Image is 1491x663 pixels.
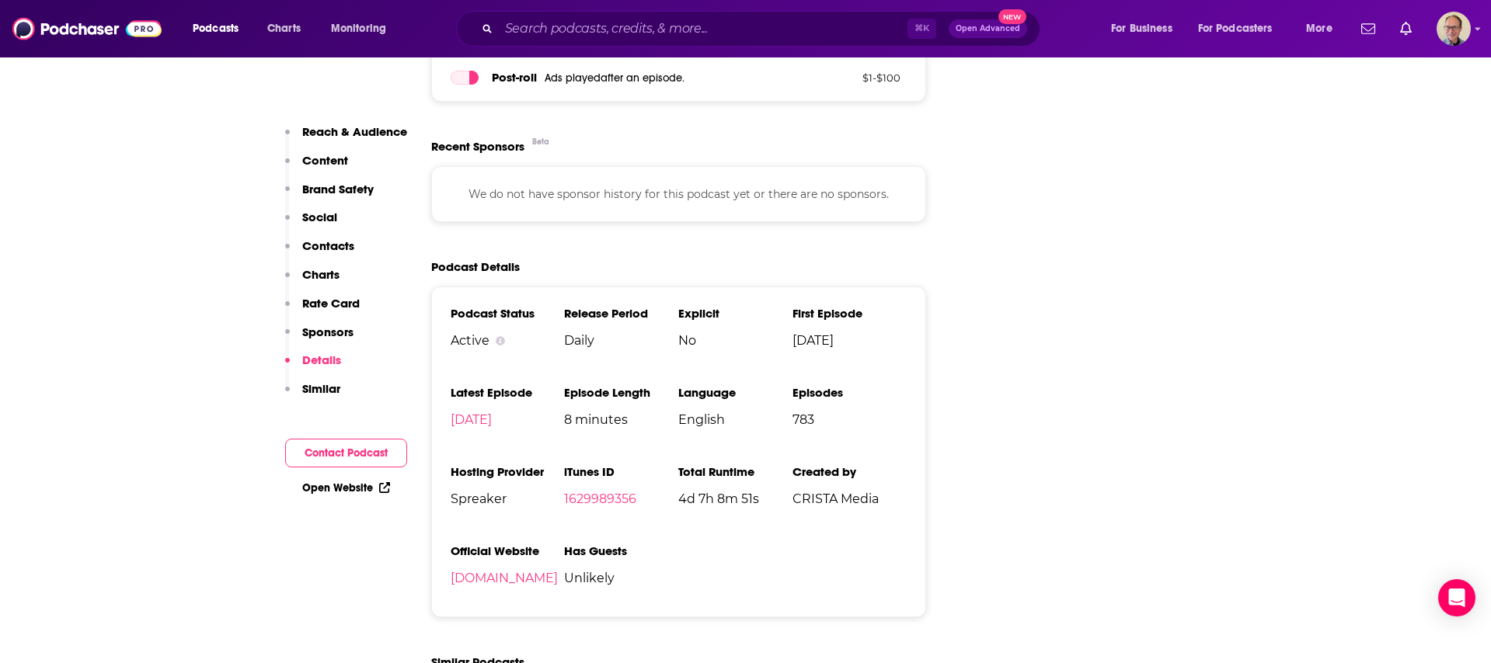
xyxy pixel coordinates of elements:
[285,182,374,210] button: Brand Safety
[302,182,374,196] p: Brand Safety
[793,333,907,348] span: [DATE]
[431,259,520,274] h2: Podcast Details
[302,238,354,253] p: Contacts
[302,210,337,224] p: Social
[564,491,636,506] a: 1629989356
[793,385,907,400] h3: Episodes
[678,306,793,321] h3: Explicit
[285,296,360,325] button: Rate Card
[451,412,492,427] a: [DATE]
[471,11,1055,47] div: Search podcasts, credits, & more...
[499,16,907,41] input: Search podcasts, credits, & more...
[678,333,793,348] span: No
[285,439,407,467] button: Contact Podcast
[793,464,907,479] h3: Created by
[451,543,565,558] h3: Official Website
[302,325,354,339] p: Sponsors
[1438,579,1475,616] div: Open Intercom Messenger
[1100,16,1192,41] button: open menu
[285,381,340,410] button: Similar
[545,71,685,85] span: Ads played after an episode .
[451,385,565,400] h3: Latest Episode
[302,481,390,495] a: Open Website
[285,352,341,381] button: Details
[907,19,936,39] span: ⌘ K
[302,124,407,139] p: Reach & Audience
[12,14,162,43] img: Podchaser - Follow, Share and Rate Podcasts
[1306,18,1332,40] span: More
[302,296,360,311] p: Rate Card
[793,306,907,321] h3: First Episode
[564,306,678,321] h3: Release Period
[257,16,310,41] a: Charts
[451,464,565,479] h3: Hosting Provider
[267,18,301,40] span: Charts
[302,352,341,367] p: Details
[678,491,793,506] span: 4d 7h 8m 51s
[1295,16,1352,41] button: open menu
[320,16,406,41] button: open menu
[564,543,678,558] h3: Has Guests
[799,71,901,84] p: $ 1 - $ 100
[678,412,793,427] span: English
[956,25,1020,33] span: Open Advanced
[1437,12,1471,46] span: Logged in as tommy.lynch
[331,18,386,40] span: Monitoring
[564,571,678,585] span: Unlikely
[564,333,678,348] span: Daily
[285,124,407,153] button: Reach & Audience
[302,381,340,396] p: Similar
[431,139,524,154] span: Recent Sponsors
[285,210,337,238] button: Social
[1355,16,1381,42] a: Show notifications dropdown
[1437,12,1471,46] button: Show profile menu
[302,153,348,168] p: Content
[1437,12,1471,46] img: User Profile
[451,333,565,348] div: Active
[451,571,558,585] a: [DOMAIN_NAME]
[949,19,1027,38] button: Open AdvancedNew
[564,464,678,479] h3: iTunes ID
[564,385,678,400] h3: Episode Length
[564,412,678,427] span: 8 minutes
[678,464,793,479] h3: Total Runtime
[285,238,354,267] button: Contacts
[793,491,907,506] span: CRISTA Media
[193,18,239,40] span: Podcasts
[1188,16,1295,41] button: open menu
[302,267,340,282] p: Charts
[285,153,348,182] button: Content
[532,137,549,147] div: Beta
[285,267,340,296] button: Charts
[998,9,1026,24] span: New
[451,491,565,506] span: Spreaker
[451,186,907,203] p: We do not have sponsor history for this podcast yet or there are no sponsors.
[451,306,565,321] h3: Podcast Status
[678,385,793,400] h3: Language
[793,412,907,427] span: 783
[492,70,537,85] span: Post -roll
[182,16,259,41] button: open menu
[1111,18,1172,40] span: For Business
[285,325,354,353] button: Sponsors
[1394,16,1418,42] a: Show notifications dropdown
[1198,18,1273,40] span: For Podcasters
